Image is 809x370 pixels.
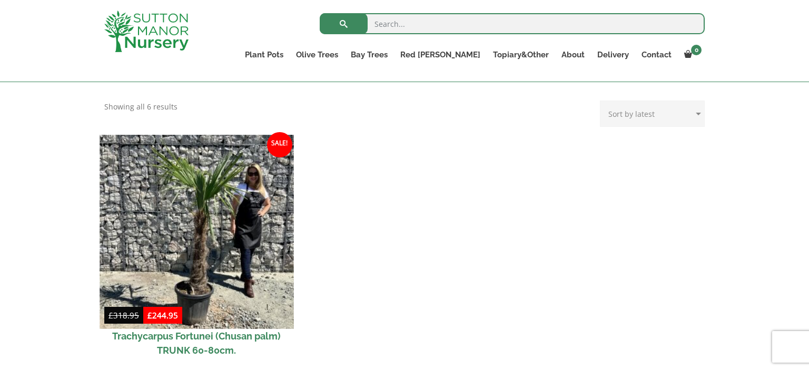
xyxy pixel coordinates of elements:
[147,310,178,321] bdi: 244.95
[147,310,152,321] span: £
[104,324,289,362] h2: Trachycarpus Fortunei (Chusan palm) TRUNK 60-80cm.
[100,135,293,328] img: Trachycarpus Fortunei (Chusan palm) TRUNK 60-80cm.
[320,13,705,34] input: Search...
[267,132,292,157] span: Sale!
[108,310,139,321] bdi: 318.95
[290,47,344,62] a: Olive Trees
[239,47,290,62] a: Plant Pots
[394,47,487,62] a: Red [PERSON_NAME]
[104,139,289,362] a: Sale! Trachycarpus Fortunei (Chusan palm) TRUNK 60-80cm.
[104,11,189,52] img: logo
[691,45,702,55] span: 0
[487,47,555,62] a: Topiary&Other
[678,47,705,62] a: 0
[600,101,705,127] select: Shop order
[104,101,177,113] p: Showing all 6 results
[555,47,591,62] a: About
[108,310,113,321] span: £
[344,47,394,62] a: Bay Trees
[591,47,635,62] a: Delivery
[635,47,678,62] a: Contact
